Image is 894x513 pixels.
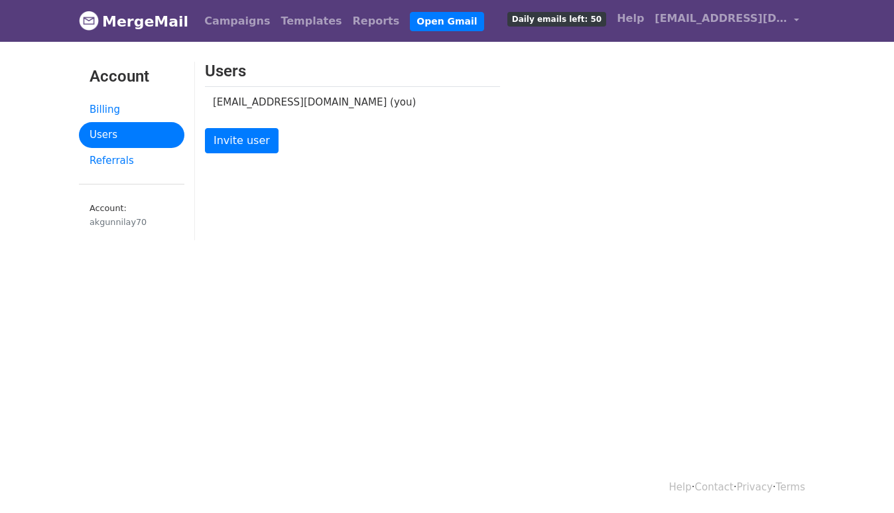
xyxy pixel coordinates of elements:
a: Campaigns [199,8,275,35]
a: Referrals [79,148,184,174]
a: Billing [79,97,184,123]
a: Contact [695,481,734,493]
a: Daily emails left: 50 [502,5,611,32]
a: Open Gmail [410,12,483,31]
a: Terms [776,481,805,493]
a: Users [79,122,184,148]
a: Templates [275,8,347,35]
a: Privacy [737,481,773,493]
span: [EMAIL_ADDRESS][DOMAIN_NAME] [655,11,787,27]
a: MergeMail [79,7,188,35]
td: [EMAIL_ADDRESS][DOMAIN_NAME] (you) [205,86,480,117]
img: MergeMail logo [79,11,99,31]
a: [EMAIL_ADDRESS][DOMAIN_NAME] [649,5,804,37]
div: akgunnilay70 [90,216,174,228]
a: Help [611,5,649,32]
small: Account: [90,203,174,228]
h3: Users [205,62,500,81]
a: Help [669,481,692,493]
h3: Account [90,67,174,86]
a: Invite user [205,128,279,153]
span: Daily emails left: 50 [507,12,606,27]
a: Reports [348,8,405,35]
